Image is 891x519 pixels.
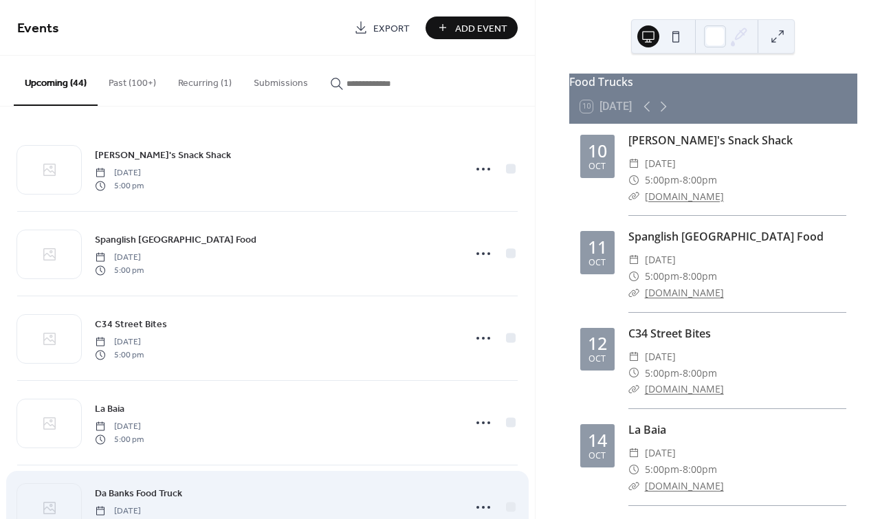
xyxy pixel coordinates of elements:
span: - [679,365,683,382]
span: [DATE] [95,336,144,349]
span: Da Banks Food Truck [95,487,182,501]
a: C34 Street Bites [628,326,711,341]
a: Spanglish [GEOGRAPHIC_DATA] Food [628,229,824,244]
span: 8:00pm [683,461,717,478]
span: La Baia [95,402,124,417]
div: ​ [628,285,639,301]
span: 8:00pm [683,268,717,285]
span: [DATE] [645,252,676,268]
a: [PERSON_NAME]'s Snack Shack [628,133,793,148]
span: 5:00 pm [95,349,144,361]
div: ​ [628,172,639,188]
div: Food Trucks [569,74,857,90]
div: ​ [628,268,639,285]
a: La Baia [628,422,666,437]
span: - [679,461,683,478]
span: 8:00pm [683,172,717,188]
div: ​ [628,381,639,397]
span: 5:00pm [645,365,679,382]
span: [PERSON_NAME]'s Snack Shack [95,148,231,163]
button: Upcoming (44) [14,56,98,106]
span: 5:00 pm [95,433,144,445]
a: C34 Street Bites [95,316,167,332]
a: [PERSON_NAME]'s Snack Shack [95,147,231,163]
a: Spanglish [GEOGRAPHIC_DATA] Food [95,232,256,247]
span: [DATE] [95,421,144,433]
div: ​ [628,478,639,494]
span: Events [17,15,59,42]
a: Da Banks Food Truck [95,485,182,501]
a: [DOMAIN_NAME] [645,479,724,492]
div: 10 [588,142,607,159]
span: 8:00pm [683,365,717,382]
button: Add Event [426,16,518,39]
span: 5:00 pm [95,179,144,192]
div: ​ [628,461,639,478]
span: 5:00 pm [95,264,144,276]
button: Recurring (1) [167,56,243,104]
div: ​ [628,349,639,365]
span: - [679,268,683,285]
div: ​ [628,252,639,268]
span: [DATE] [645,349,676,365]
div: ​ [628,155,639,172]
button: Past (100+) [98,56,167,104]
span: [DATE] [645,155,676,172]
div: ​ [628,188,639,205]
div: ​ [628,445,639,461]
span: 5:00pm [645,172,679,188]
div: Oct [588,162,606,171]
div: Oct [588,452,606,461]
a: La Baia [95,401,124,417]
span: Add Event [455,21,507,36]
span: Spanglish [GEOGRAPHIC_DATA] Food [95,233,256,247]
button: Submissions [243,56,319,104]
a: Export [344,16,420,39]
div: 14 [588,432,607,449]
a: [DOMAIN_NAME] [645,286,724,299]
span: 5:00pm [645,461,679,478]
span: Export [373,21,410,36]
span: C34 Street Bites [95,318,167,332]
div: Oct [588,258,606,267]
div: 12 [588,335,607,352]
span: [DATE] [95,167,144,179]
span: [DATE] [95,252,144,264]
span: - [679,172,683,188]
div: 11 [588,239,607,256]
span: 5:00pm [645,268,679,285]
a: [DOMAIN_NAME] [645,190,724,203]
span: [DATE] [645,445,676,461]
div: Oct [588,355,606,364]
span: [DATE] [95,505,144,518]
div: ​ [628,365,639,382]
a: [DOMAIN_NAME] [645,382,724,395]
